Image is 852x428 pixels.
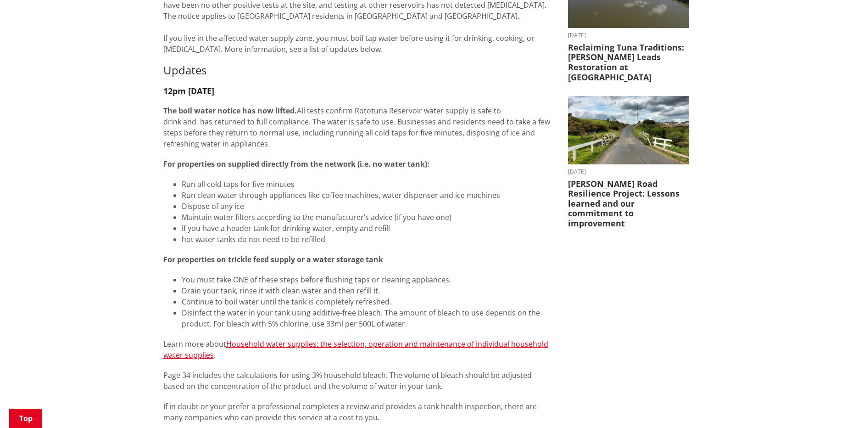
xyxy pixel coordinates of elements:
h3: Reclaiming Tuna Traditions: [PERSON_NAME] Leads Restoration at [GEOGRAPHIC_DATA] [568,43,689,82]
p: All tests confirm Rototuna Reservoir water supply is safe to drink and has returned to full compl... [163,105,554,149]
li: Maintain water filters according to the manufacturer’s advice (if you have one) [182,212,554,223]
h3: Updates [163,64,554,77]
span: If in doubt or your prefer a professional completes a review and provides a tank health inspectio... [163,401,537,422]
li: Run clean water through appliances like coffee machines, water dispenser and ice machines [182,190,554,201]
strong: For properties on trickle feed supply or a water storage tank [163,254,383,265]
time: [DATE] [568,169,689,175]
a: Household water supplies: the selection, operation and maintenance of individual household water ... [163,339,548,360]
strong: For properties on supplied directly from the network (i.e. no water tank): [163,159,429,169]
li: if you have a header tank for drinking water, empty and refill [182,223,554,234]
span: Page 34 includes the calculations for using 3% household bleach. The volume of bleach should be a... [163,370,532,391]
a: [DATE] [PERSON_NAME] Road Resilience Project: Lessons learned and our commitment to improvement [568,96,689,228]
p: Learn more about . [163,338,554,360]
time: [DATE] [568,33,689,38]
li: Run all cold taps for five minutes [182,179,554,190]
li: You must take ONE of these steps before flushing taps or cleaning appliances. [182,274,554,285]
li: Continue to boil water until the tank is completely refreshed. [182,296,554,307]
li: hot water tanks do not need to be refilled [182,234,554,245]
h3: [PERSON_NAME] Road Resilience Project: Lessons learned and our commitment to improvement [568,179,689,229]
img: PR-21222 Huia Road Relience Munro Road Bridge [568,96,689,164]
li: Drain your tank, rinse it with clean water and then refill it. [182,285,554,296]
strong: The boil water notice has now lifted. [163,106,297,116]
iframe: Messenger Launcher [810,389,843,422]
a: Top [9,409,42,428]
strong: 12pm [DATE] [163,85,214,96]
li: Disinfect the water in your tank using additive-free bleach. The amount of bleach to use depends ... [182,307,554,329]
li: Dispose of any ice [182,201,554,212]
